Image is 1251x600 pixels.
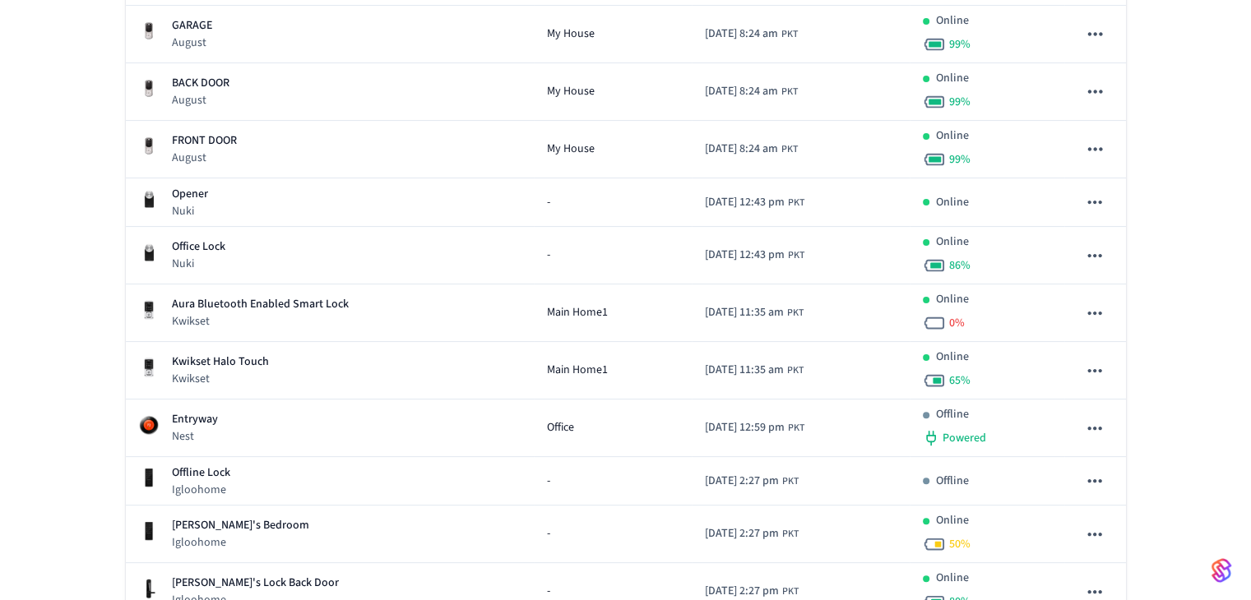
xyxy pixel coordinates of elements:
span: [DATE] 12:43 pm [705,194,785,211]
p: Online [936,570,969,587]
img: Yale Assure Touchscreen Wifi Smart Lock, Satin Nickel, Front [139,136,159,156]
p: Kwikset [172,313,349,330]
p: Kwikset Halo Touch [172,353,269,371]
span: Powered [943,430,986,446]
p: Offline [936,406,969,423]
img: igloohome_deadbolt_2e [139,521,159,541]
span: - [547,473,550,490]
span: PKT [787,306,804,321]
p: Nuki [172,203,208,219]
span: - [547,583,550,600]
div: Asia/Karachi [705,25,798,43]
span: PKT [787,363,804,378]
span: PKT [781,27,798,42]
p: Online [936,70,969,87]
p: [PERSON_NAME]'s Bedroom [172,517,309,534]
span: Office [547,419,574,436]
p: Office Lock [172,238,225,256]
span: 0 % [949,315,965,331]
span: [DATE] 11:35 am [705,304,784,321]
p: Online [936,127,969,145]
p: Kwikset [172,371,269,387]
div: Asia/Karachi [705,362,804,379]
p: August [172,35,212,51]
div: Asia/Karachi [705,304,804,321]
p: Online [936,291,969,308]
div: Asia/Karachi [705,473,799,490]
div: Asia/Karachi [705,419,804,436]
p: Opener [172,186,208,203]
img: igloohome_mortise_2 [139,579,159,598]
p: FRONT DOOR [172,132,237,150]
span: [DATE] 2:27 pm [705,473,779,490]
span: 50 % [949,536,971,552]
img: Nuki Smart Lock 3.0 Pro Black, Front [139,189,159,209]
span: PKT [781,85,798,99]
img: Kwikset Halo Touchscreen Wifi Enabled Smart Lock, Polished Chrome, Front [139,358,159,377]
div: Asia/Karachi [705,83,798,100]
span: - [547,525,550,542]
p: Aura Bluetooth Enabled Smart Lock [172,296,349,313]
div: Asia/Karachi [705,583,799,600]
span: [DATE] 8:24 am [705,83,778,100]
img: nest_learning_thermostat [139,415,159,435]
span: 99 % [949,151,971,168]
span: My House [547,141,595,158]
span: [DATE] 2:27 pm [705,583,779,600]
p: Online [936,348,969,366]
span: 99 % [949,94,971,110]
p: [PERSON_NAME]'s Lock Back Door [172,575,339,592]
p: Nuki [172,256,225,272]
span: Main Home1 [547,304,608,321]
p: August [172,150,237,166]
div: Asia/Karachi [705,247,804,264]
span: 99 % [949,36,971,53]
img: Yale Assure Touchscreen Wifi Smart Lock, Satin Nickel, Front [139,21,159,41]
span: - [547,194,550,211]
span: 86 % [949,257,971,274]
img: igloohome_deadbolt_2e [139,468,159,487]
img: SeamLogoGradient.69752ec5.svg [1212,557,1231,584]
div: Asia/Karachi [705,141,798,158]
p: Igloohome [172,482,230,498]
span: [DATE] 8:24 am [705,25,778,43]
span: PKT [782,527,799,542]
img: Yale Assure Touchscreen Wifi Smart Lock, Satin Nickel, Front [139,79,159,99]
span: - [547,247,550,264]
p: BACK DOOR [172,75,229,92]
span: PKT [788,421,804,436]
span: [DATE] 12:59 pm [705,419,785,436]
p: August [172,92,229,108]
span: PKT [788,248,804,263]
p: Offline [936,473,969,490]
p: Nest [172,428,218,445]
p: Online [936,233,969,251]
span: PKT [788,196,804,210]
span: My House [547,83,595,100]
img: Nuki Smart Lock 3.0 Pro Black, Front [139,242,159,262]
p: Offline Lock [172,464,230,482]
img: Kwikset Halo Touchscreen Wifi Enabled Smart Lock, Polished Chrome, Front [139,300,159,320]
span: PKT [782,474,799,489]
span: [DATE] 12:43 pm [705,247,785,264]
div: Asia/Karachi [705,525,799,542]
span: PKT [782,584,799,599]
span: Main Home1 [547,362,608,379]
span: PKT [781,142,798,157]
p: Igloohome [172,534,309,551]
p: Online [936,12,969,30]
span: 65 % [949,372,971,389]
div: Asia/Karachi [705,194,804,211]
p: Online [936,512,969,529]
p: Entryway [172,411,218,428]
span: [DATE] 8:24 am [705,141,778,158]
span: [DATE] 11:35 am [705,362,784,379]
span: [DATE] 2:27 pm [705,525,779,542]
span: My House [547,25,595,43]
p: GARAGE [172,17,212,35]
p: Online [936,194,969,211]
